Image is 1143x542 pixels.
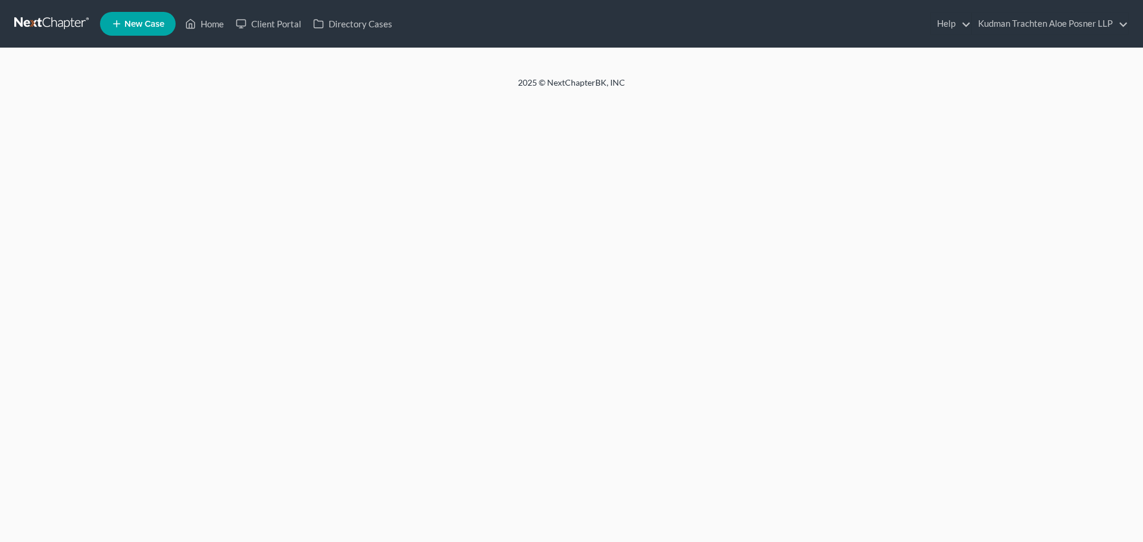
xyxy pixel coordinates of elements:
[307,13,398,35] a: Directory Cases
[230,13,307,35] a: Client Portal
[179,13,230,35] a: Home
[100,12,176,36] new-legal-case-button: New Case
[931,13,971,35] a: Help
[972,13,1128,35] a: Kudman Trachten Aloe Posner LLP
[232,77,911,98] div: 2025 © NextChapterBK, INC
